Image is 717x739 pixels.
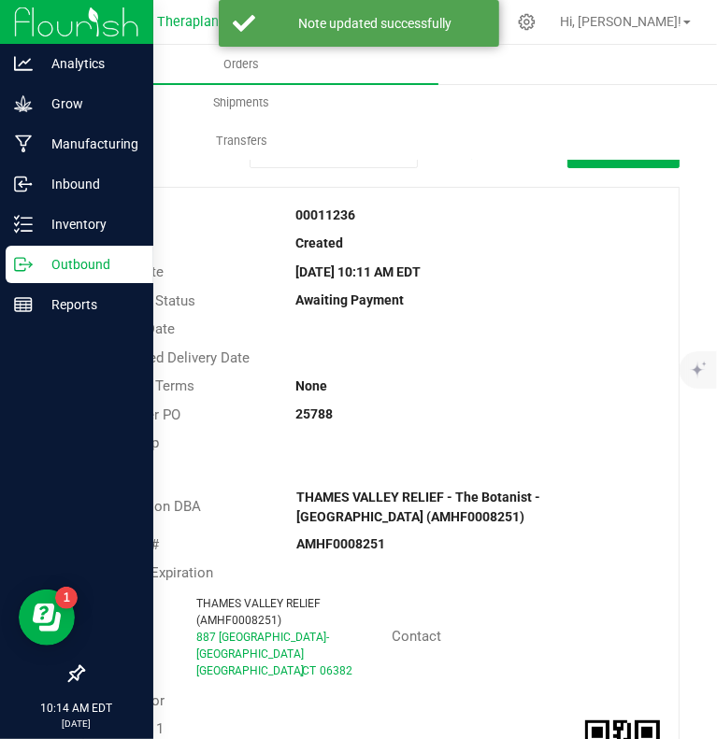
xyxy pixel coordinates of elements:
span: CT [302,664,316,677]
inline-svg: Grow [14,94,33,113]
span: 887 [GEOGRAPHIC_DATA]-[GEOGRAPHIC_DATA] [196,631,329,661]
span: License Expiration [98,564,213,581]
inline-svg: Inventory [14,215,33,234]
span: THAMES VALLEY RELIEF (AMHF0008251) [196,597,321,627]
p: [DATE] [8,717,145,731]
div: Manage settings [515,13,538,31]
p: Outbound [33,253,145,276]
inline-svg: Inbound [14,175,33,193]
span: Theraplant [158,14,224,30]
strong: Awaiting Payment [295,292,404,307]
a: Shipments [45,83,438,122]
iframe: Resource center [19,590,75,646]
div: Note updated successfully [265,14,485,33]
span: , [300,664,302,677]
span: Shipments [188,94,294,111]
strong: None [295,378,327,393]
strong: THAMES VALLEY RELIEF - The Botanist - [GEOGRAPHIC_DATA] (AMHF0008251) [296,490,540,524]
strong: [DATE] 10:11 AM EDT [295,264,421,279]
span: 06382 [320,664,352,677]
inline-svg: Outbound [14,255,33,274]
strong: 00011236 [295,207,355,222]
p: Grow [33,92,145,115]
inline-svg: Analytics [14,54,33,73]
p: Reports [33,293,145,316]
inline-svg: Manufacturing [14,135,33,153]
span: Requested Delivery Date [97,349,250,366]
strong: 25788 [295,406,333,421]
p: Inbound [33,173,145,195]
p: 10:14 AM EDT [8,700,145,717]
a: Orders [45,45,438,84]
p: Analytics [33,52,145,75]
p: Manufacturing [33,133,145,155]
strong: Created [295,235,343,250]
inline-svg: Reports [14,295,33,314]
span: Transfers [191,133,293,149]
span: Contact [392,628,441,645]
iframe: Resource center unread badge [55,587,78,609]
span: Hi, [PERSON_NAME]! [560,14,681,29]
strong: AMHF0008251 [296,536,385,551]
span: [GEOGRAPHIC_DATA] [196,664,304,677]
p: Inventory [33,213,145,235]
a: Transfers [45,121,438,161]
span: Orders [198,56,284,73]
